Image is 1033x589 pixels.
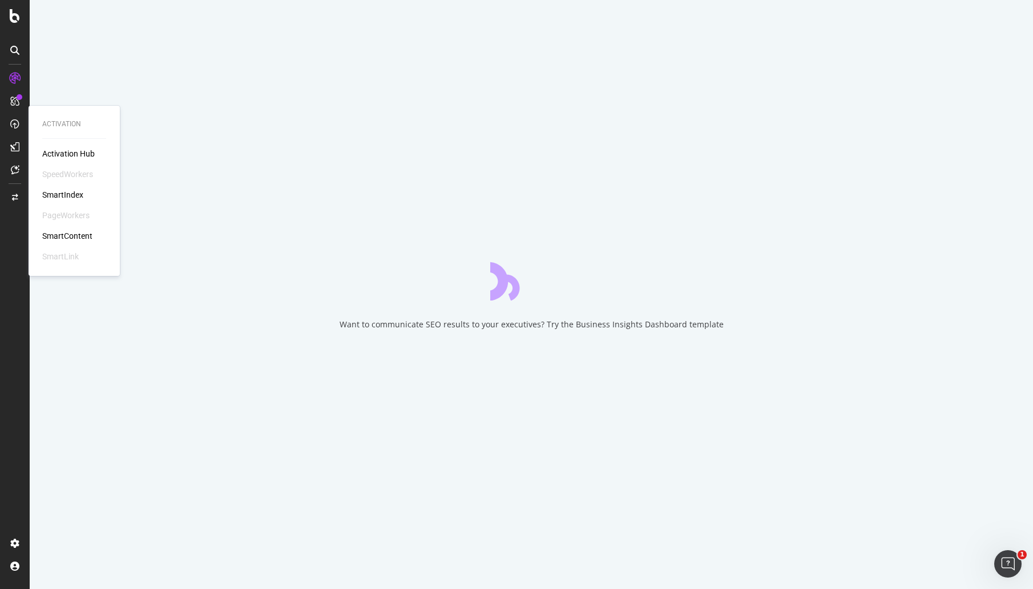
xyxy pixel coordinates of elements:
[42,169,93,180] div: SpeedWorkers
[42,148,95,159] a: Activation Hub
[1018,550,1027,559] span: 1
[42,210,90,221] div: PageWorkers
[994,550,1022,578] iframe: Intercom live chat
[42,189,83,201] a: SmartIndex
[42,251,79,262] div: SmartLink
[490,259,572,300] div: animation
[42,119,106,129] div: Activation
[340,319,724,330] div: Want to communicate SEO results to your executives? Try the Business Insights Dashboard template
[42,230,92,242] a: SmartContent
